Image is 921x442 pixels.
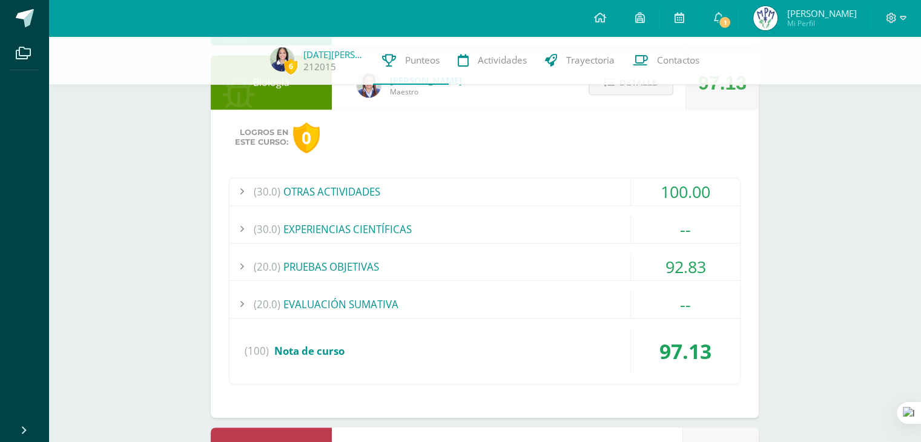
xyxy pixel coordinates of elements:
div: PRUEBAS OBJETIVAS [229,253,740,280]
span: (20.0) [254,253,280,280]
a: Trayectoria [536,36,624,85]
span: (30.0) [254,178,280,205]
span: [PERSON_NAME] [787,7,856,19]
div: 92.83 [631,253,740,280]
span: Punteos [405,54,440,67]
span: Logros en este curso: [235,128,288,147]
a: Punteos [373,36,449,85]
a: 212015 [303,61,336,73]
div: -- [631,216,740,243]
div: EVALUACIÓN SUMATIVA [229,291,740,318]
div: EXPERIENCIAS CIENTÍFICAS [229,216,740,243]
div: -- [631,291,740,318]
span: Maestro [390,87,462,97]
span: Contactos [657,54,699,67]
div: 100.00 [631,178,740,205]
img: 85526fe70f0a80e44f2028c9f5c8a54d.png [357,73,381,97]
span: Actividades [478,54,527,67]
div: 97.13 [631,328,740,374]
span: 1 [718,16,731,29]
div: 0 [293,122,320,153]
a: [DATE][PERSON_NAME] [303,48,364,61]
span: Mi Perfil [787,18,856,28]
img: bb50af3887f4e4753ec9b6100fb1c819.png [270,47,294,71]
span: (30.0) [254,216,280,243]
img: 99753301db488abef3517222e3f977fe.png [753,6,777,30]
span: 6 [284,59,297,74]
a: Actividades [449,36,536,85]
span: (100) [245,328,269,374]
span: Trayectoria [566,54,615,67]
span: (20.0) [254,291,280,318]
span: Nota de curso [274,344,345,358]
div: OTRAS ACTIVIDADES [229,178,740,205]
a: Contactos [624,36,708,85]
